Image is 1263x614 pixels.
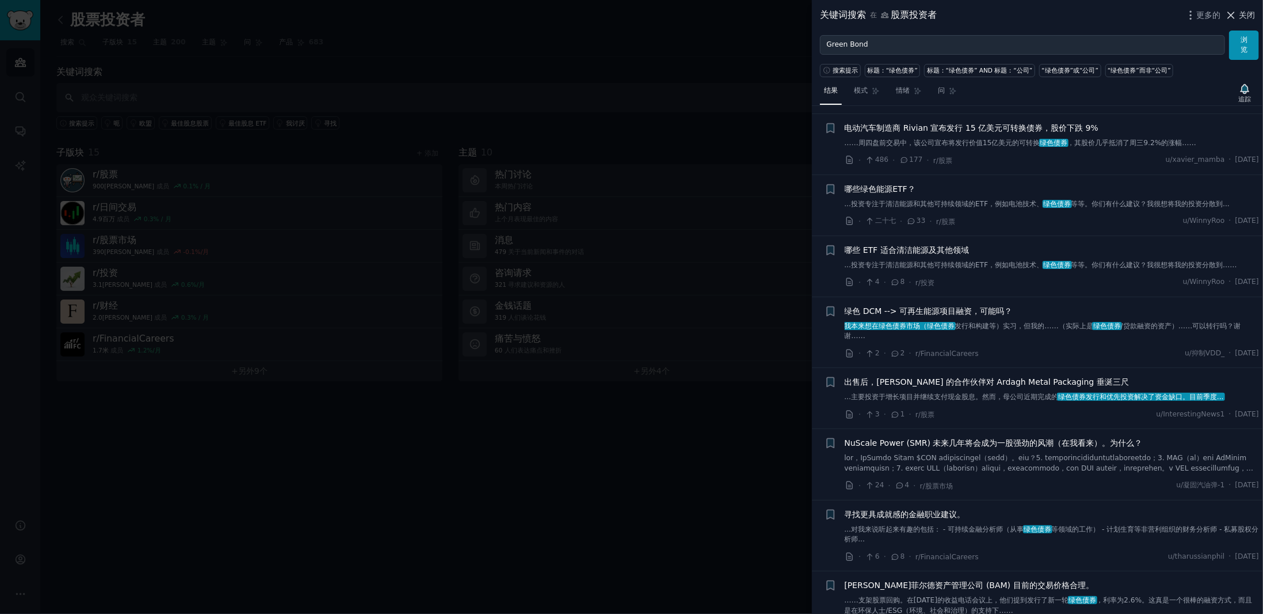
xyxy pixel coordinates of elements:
[845,525,1260,545] a: ...对我来说听起来有趣的包括： - 可持续金融分析师（从事绿色债券等领域的工作） - 计划生育等非营利组织的财务分析师 - 私募股权分析师...
[858,156,861,165] font: ·
[845,244,969,256] a: 哪些 ETF 适合清洁能源及其他领域
[1068,139,1197,147] font: ，其股价几乎抵消了周三9.2%的涨幅……
[900,278,905,286] font: 8
[1235,410,1259,418] font: [DATE]
[858,278,861,287] font: ·
[1239,10,1255,20] font: 关闭
[845,322,955,330] font: 我本来想在绿色债券市场（绿色债券
[891,9,937,20] font: 股票投资者
[930,217,932,226] font: ·
[845,509,966,521] a: 寻找更具成就感的金融职业建议。
[858,552,861,561] font: ·
[845,579,1094,592] a: [PERSON_NAME]菲尔德资产管理公司 (BAM) 目前的交易价格合理。
[917,217,926,225] font: 33
[845,510,966,519] font: 寻找更具成就感的金融职业建议。
[1185,9,1221,21] button: 更多的
[845,376,1130,388] a: 出售后，[PERSON_NAME] 的合作伙伴对 Ardagh Metal Packaging 垂涎三尺
[1241,36,1247,54] font: 浏览
[845,453,1260,473] a: lor，IpSumdo Sitam $CON adipiscingel（sedd）。eiu？5. temporincididuntutlaboreetdo；3. MAG（al）eni AdMin...
[927,156,929,165] font: ·
[870,11,877,19] font: 在
[1235,278,1259,286] font: [DATE]
[845,260,1260,271] a: ...投资专注于清洁能源和其他可持续领域的ETF，例如电池技术、绿色债券等等。你们有什么建议？我很想将我的投资分散到……
[884,278,886,287] font: ·
[1024,322,1094,330] font: 但我的……（实际上是
[820,64,861,77] button: 搜索提示
[1069,596,1096,604] font: 绿色债券
[920,482,953,490] font: r/股票市场
[1041,67,1098,74] font: “绿色债券”或“公司”
[900,552,905,560] font: 8
[892,156,895,165] font: ·
[934,82,961,105] a: 问
[845,392,1260,403] a: ...主要投资于增长项目并继续支付现金股息。然而，母公司近期完成的绿色债券发行和优先投资解决了资金缺口。目前季度...
[845,377,1130,386] font: 出售后，[PERSON_NAME] 的合作伙伴对 Ardagh Metal Packaging 垂涎三尺
[1235,481,1259,489] font: [DATE]
[858,481,861,490] font: ·
[909,410,911,419] font: ·
[1040,139,1068,147] font: 绿色债券
[1166,156,1225,164] font: u/xavier_mamba
[938,86,945,94] font: 问
[1235,349,1259,357] font: [DATE]
[1229,217,1231,225] font: ·
[1071,200,1230,208] font: 等等。你们有什么建议？我很想将我的投资分散到...
[875,156,888,164] font: 486
[850,82,884,105] a: 模式
[1157,410,1225,418] font: u/InterestingNews1
[833,67,858,74] font: 搜索提示
[892,82,926,105] a: 情绪
[933,157,952,165] font: r/股票
[900,410,905,418] font: 1
[845,122,1099,134] a: 电动汽车制造商 Rivian 宣布发行 15 亿美元可转换债券，股价下跌 9%
[1043,200,1071,208] font: 绿色债券
[1235,217,1259,225] font: [DATE]
[845,596,1069,604] font: ……支架股票回购。在[DATE]的收益电话会议上，他们提到发行了新一轮
[1235,552,1259,560] font: [DATE]
[865,64,921,77] a: 标题：“绿色债券”
[845,525,1024,533] font: ...对我来说听起来有趣的包括： - 可持续金融分析师（从事
[1229,349,1231,357] font: ·
[909,348,911,358] font: ·
[1058,393,1224,401] font: 绿色债券发行和优先投资解决了资金缺口。目前季度...
[1039,64,1101,77] a: “绿色债券”或“公司”
[820,35,1225,55] input: 尝试与您的业务相关的关键字
[909,552,911,561] font: ·
[867,67,918,74] font: 标题：“绿色债券”
[875,552,880,560] font: 6
[845,200,1044,208] font: ...投资专注于清洁能源和其他可持续领域的ETF，例如电池技术、
[896,86,910,94] font: 情绪
[915,350,979,358] font: r/FinancialCareers
[845,581,1094,590] font: [PERSON_NAME]菲尔德资产管理公司 (BAM) 目前的交易价格合理。
[845,245,969,255] font: 哪些 ETF 适合清洁能源及其他领域
[1071,261,1237,269] font: 等等。你们有什么建议？我很想将我的投资分散到……
[1185,349,1224,357] font: u/抑制VDD_
[1229,552,1231,560] font: ·
[1229,278,1231,286] font: ·
[905,481,910,489] font: 4
[909,278,911,287] font: ·
[845,199,1260,210] a: ...投资专注于清洁能源和其他可持续领域的ETF，例如电池技术、绿色债券等等。你们有什么建议？我很想将我的投资分散到...
[845,321,1260,342] a: 我本来想在绿色债券市场（绿色债券发行和构建等）实习，但我的……（实际上是绿色债券/贷款融资的资产）……可以转行吗？谢谢……
[824,86,838,94] font: 结果
[913,481,915,490] font: ·
[858,410,861,419] font: ·
[884,348,886,358] font: ·
[1183,217,1225,225] font: u/WinnyRoo
[875,349,880,357] font: 2
[845,306,1013,316] font: 绿色 DCM --> 可再生能源项目融资，可能吗？
[845,184,915,194] font: 哪些绿色能源ETF？
[927,67,1033,74] font: 标题：“绿色债券” AND 标题：“公司”
[936,218,955,226] font: r/股票
[875,278,880,286] font: 4
[845,437,1143,449] a: NuScale Power (SMR) 未来几年将会成为一股强劲的风潮（在我看来）。为什么？
[1183,278,1225,286] font: u/WinnyRoo
[1229,410,1231,418] font: ·
[845,261,1044,269] font: ...投资专注于清洁能源和其他可持续领域的ETF，例如电池技术、
[1229,156,1231,164] font: ·
[884,410,886,419] font: ·
[924,64,1035,77] a: 标题：“绿色债券” AND 标题：“公司”
[884,552,886,561] font: ·
[1225,9,1256,21] button: 关闭
[845,393,1024,401] font: ...主要投资于增长项目并继续支付现金股息。然而，母公司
